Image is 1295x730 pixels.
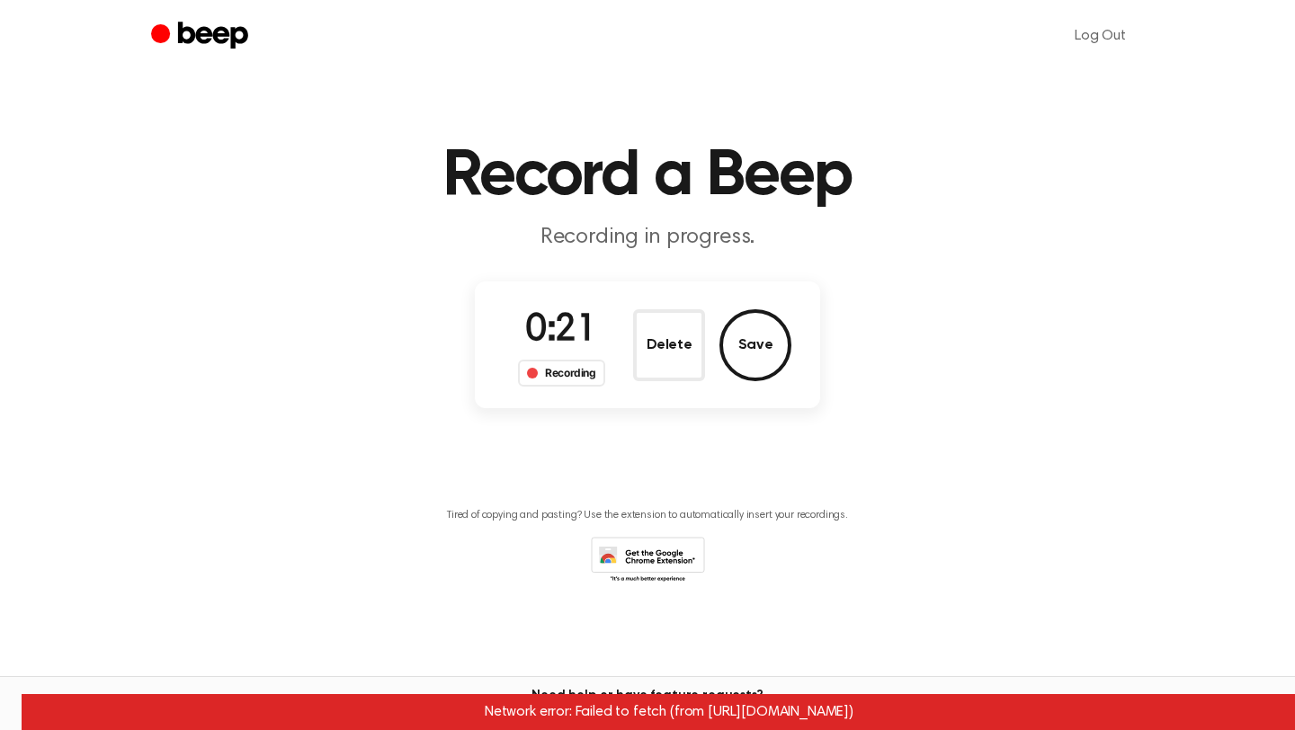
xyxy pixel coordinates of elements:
div: Recording [518,360,605,387]
span: Contact us [11,704,1284,720]
button: Save Audio Record [719,309,791,381]
p: Recording in progress. [302,223,993,253]
h1: Record a Beep [187,144,1108,209]
p: Tired of copying and pasting? Use the extension to automatically insert your recordings. [447,509,848,522]
a: Log Out [1057,14,1144,58]
button: Delete Audio Record [633,309,705,381]
a: Beep [151,19,253,54]
span: 0:21 [525,312,597,350]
